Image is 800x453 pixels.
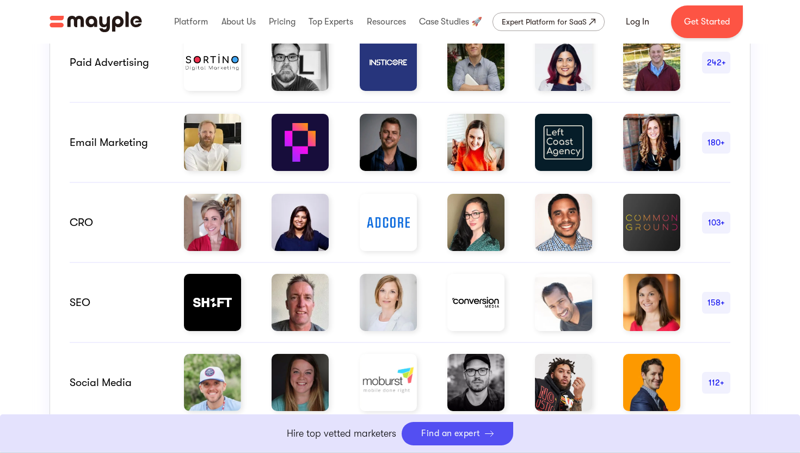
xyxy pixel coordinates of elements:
a: Log In [613,9,662,35]
div: About Us [219,4,259,39]
div: email marketing [70,136,162,149]
a: Get Started [671,5,743,38]
div: Pricing [266,4,298,39]
div: SEO [70,296,162,309]
div: Expert Platform for SaaS [502,15,587,28]
div: Platform [171,4,211,39]
img: Mayple logo [50,11,142,32]
div: Paid advertising [70,56,162,69]
div: CRO [70,216,162,229]
div: 242+ [702,56,730,69]
div: 158+ [702,296,730,309]
a: Expert Platform for SaaS [493,13,605,31]
div: 103+ [702,216,730,229]
div: 180+ [702,136,730,149]
div: Top Experts [306,4,356,39]
div: 112+ [702,376,730,389]
a: home [50,11,142,32]
div: Resources [364,4,409,39]
div: Social Media [70,376,162,389]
